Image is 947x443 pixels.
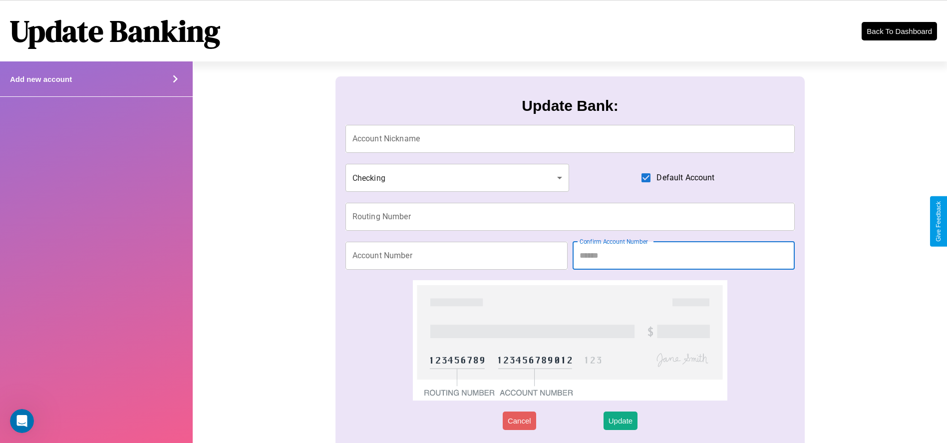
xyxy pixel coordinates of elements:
[10,10,220,51] h1: Update Banking
[580,237,648,246] label: Confirm Account Number
[862,22,937,40] button: Back To Dashboard
[503,412,536,430] button: Cancel
[413,280,728,401] img: check
[10,75,72,83] h4: Add new account
[10,409,34,433] iframe: Intercom live chat
[656,172,714,184] span: Default Account
[604,412,637,430] button: Update
[935,201,942,242] div: Give Feedback
[345,164,569,192] div: Checking
[522,97,618,114] h3: Update Bank:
